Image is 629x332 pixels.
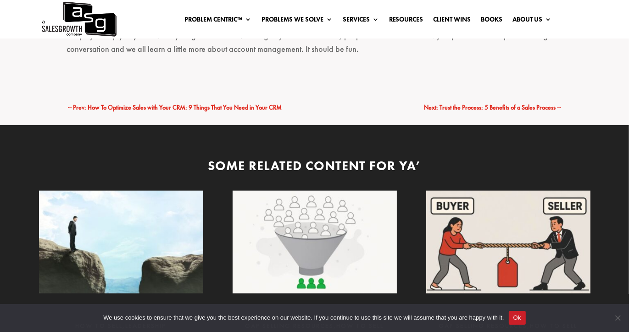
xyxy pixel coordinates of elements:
[39,157,590,175] div: Some Related Content for Ya’
[389,16,423,26] a: Resources
[513,16,552,26] a: About Us
[184,16,251,26] a: Problem Centric™
[424,103,556,111] span: Next: Trust the Process: 5 Benefits of a Sales Process
[67,29,562,64] p: I hope you enjoy. If you have anything to add or have thoughts you’d like to share, jump in on th...
[73,103,282,111] span: Prev: How To Optimize Sales with Your CRM: 9 Things That You Need in Your CRM
[67,103,73,111] span: ←
[481,16,503,26] a: Books
[509,311,526,325] button: Ok
[343,16,379,26] a: Services
[67,102,282,113] a: ←Prev: How To Optimize Sales with Your CRM: 9 Things That You Need in Your CRM
[103,313,504,322] span: We use cookies to ensure that we give you the best experience on our website. If you continue to ...
[434,16,471,26] a: Client Wins
[426,191,590,293] img: How to Handle Price Objections
[613,313,622,322] span: No
[556,103,562,111] span: →
[39,191,203,293] img: The Buyer Confidence Gap: Why Can’t Trust Forecasts
[233,191,397,293] img: Simple Lead Qualification Criteria
[262,16,333,26] a: Problems We Solve
[424,102,562,113] a: Next: Trust the Process: 5 Benefits of a Sales Process→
